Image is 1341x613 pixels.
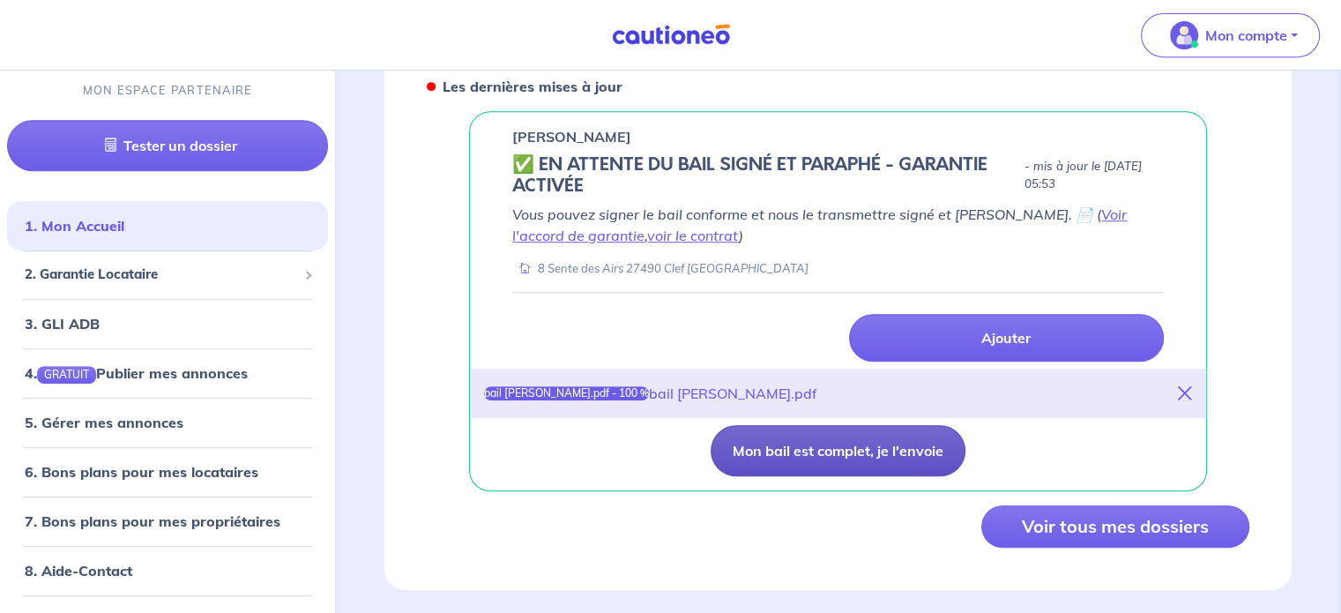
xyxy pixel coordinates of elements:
[7,454,328,490] div: 6. Bons plans pour mes locataires
[25,414,183,431] a: 5. Gérer mes annonces
[7,209,328,244] div: 1. Mon Accueil
[849,314,1164,362] a: Ajouter
[711,425,965,476] button: Mon bail est complet, je l'envoie
[647,227,739,244] a: voir le contrat
[25,562,132,579] a: 8. Aide-Contact
[1141,13,1320,57] button: illu_account_valid_menu.svgMon compte
[484,386,649,400] div: bail [PERSON_NAME].pdf - 100 %
[25,315,100,333] a: 3. GLI ADB
[7,121,328,172] a: Tester un dossier
[605,24,737,46] img: Cautioneo
[25,364,248,382] a: 4.GRATUITPublier mes annonces
[7,355,328,391] div: 4.GRATUITPublier mes annonces
[7,405,328,440] div: 5. Gérer mes annonces
[1178,386,1192,400] i: close-button-title
[7,306,328,341] div: 3. GLI ADB
[7,258,328,293] div: 2. Garantie Locataire
[512,260,808,277] div: 8 Sente des Airs 27490 Clef [GEOGRAPHIC_DATA]
[512,154,1017,197] h5: ✅️️️ EN ATTENTE DU BAIL SIGNÉ ET PARAPHÉ - GARANTIE ACTIVÉE
[1024,158,1164,193] p: - mis à jour le [DATE] 05:53
[7,504,328,539] div: 7. Bons plans pour mes propriétaires
[649,383,817,404] div: bail [PERSON_NAME].pdf
[25,218,124,235] a: 1. Mon Accueil
[512,154,1164,197] div: state: CONTRACT-SIGNED, Context: FINISHED,IS-GL-CAUTION
[25,265,297,286] span: 2. Garantie Locataire
[25,463,258,481] a: 6. Bons plans pour mes locataires
[25,512,280,530] a: 7. Bons plans pour mes propriétaires
[512,206,1127,244] em: Vous pouvez signer le bail conforme et nous le transmettre signé et [PERSON_NAME]. 📄 ( , )
[981,505,1249,548] button: Voir tous mes dossiers
[443,78,622,95] strong: Les dernières mises à jour
[981,329,1031,347] p: Ajouter
[7,553,328,588] div: 8. Aide-Contact
[1205,25,1287,46] p: Mon compte
[1170,21,1198,49] img: illu_account_valid_menu.svg
[512,126,631,147] p: [PERSON_NAME]
[83,83,253,100] p: MON ESPACE PARTENAIRE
